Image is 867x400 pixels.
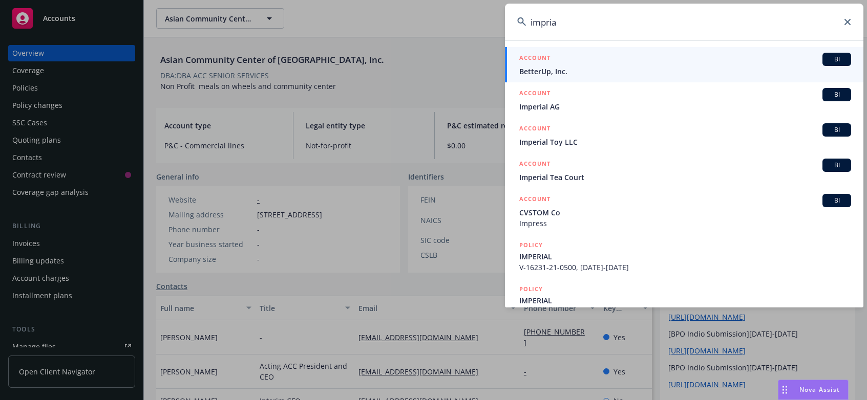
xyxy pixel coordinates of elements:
[519,251,851,262] span: IMPERIAL
[827,125,847,135] span: BI
[778,380,849,400] button: Nova Assist
[505,82,863,118] a: ACCOUNTBIImperial AG
[505,4,863,40] input: Search...
[519,194,551,206] h5: ACCOUNT
[505,118,863,153] a: ACCOUNTBIImperial Toy LLC
[519,262,851,273] span: V-16231-21-0500, [DATE]-[DATE]
[799,385,840,394] span: Nova Assist
[519,101,851,112] span: Imperial AG
[519,159,551,171] h5: ACCOUNT
[827,90,847,99] span: BI
[505,153,863,188] a: ACCOUNTBIImperial Tea Court
[827,196,847,205] span: BI
[519,240,543,250] h5: POLICY
[519,53,551,65] h5: ACCOUNT
[519,207,851,218] span: CVSTOM Co
[505,234,863,278] a: POLICYIMPERIALV-16231-21-0500, [DATE]-[DATE]
[519,137,851,147] span: Imperial Toy LLC
[519,88,551,100] h5: ACCOUNT
[519,284,543,294] h5: POLICY
[505,188,863,234] a: ACCOUNTBICVSTOM CoImpress
[827,55,847,64] span: BI
[519,172,851,183] span: Imperial Tea Court
[519,123,551,136] h5: ACCOUNT
[519,66,851,77] span: BetterUp, Inc.
[778,380,791,399] div: Drag to move
[519,306,851,317] span: V-16231-22-0500, [DATE]-[DATE]
[505,278,863,322] a: POLICYIMPERIALV-16231-22-0500, [DATE]-[DATE]
[519,218,851,229] span: Impress
[827,161,847,170] span: BI
[519,295,851,306] span: IMPERIAL
[505,47,863,82] a: ACCOUNTBIBetterUp, Inc.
